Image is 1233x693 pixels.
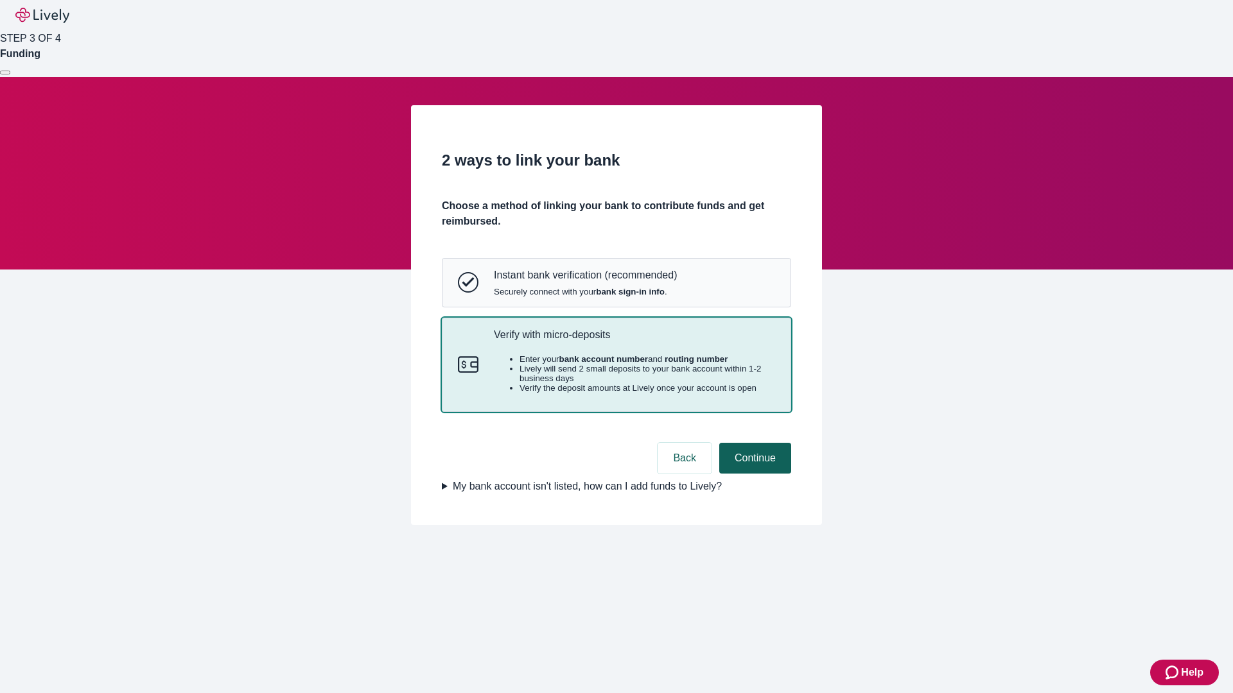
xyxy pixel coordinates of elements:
img: Lively [15,8,69,23]
li: Enter your and [520,354,775,364]
button: Zendesk support iconHelp [1150,660,1219,685]
svg: Instant bank verification [458,272,478,293]
button: Continue [719,443,791,474]
h2: 2 ways to link your bank [442,149,791,172]
strong: bank account number [559,354,649,364]
li: Verify the deposit amounts at Lively once your account is open [520,383,775,393]
strong: bank sign-in info [596,287,665,296]
h4: Choose a method of linking your bank to contribute funds and get reimbursed. [442,198,791,229]
strong: routing number [665,354,728,364]
summary: My bank account isn't listed, how can I add funds to Lively? [442,479,791,494]
p: Instant bank verification (recommended) [494,269,677,281]
p: Verify with micro-deposits [494,329,775,341]
span: Help [1181,665,1203,680]
button: Instant bank verificationInstant bank verification (recommended)Securely connect with yourbank si... [442,259,791,306]
svg: Zendesk support icon [1166,665,1181,680]
svg: Micro-deposits [458,354,478,375]
button: Back [658,443,712,474]
span: Securely connect with your . [494,287,677,296]
li: Lively will send 2 small deposits to your bank account within 1-2 business days [520,364,775,383]
button: Micro-depositsVerify with micro-depositsEnter yourbank account numberand routing numberLively wil... [442,318,791,412]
